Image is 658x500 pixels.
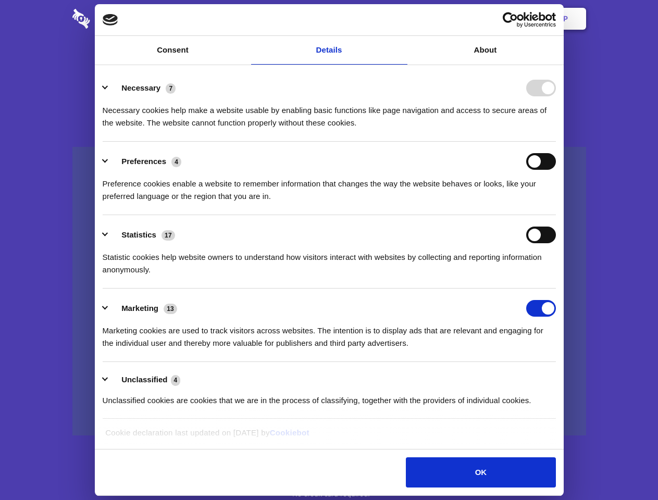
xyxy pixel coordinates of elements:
button: Marketing (13) [103,300,184,317]
button: Preferences (4) [103,153,188,170]
button: Unclassified (4) [103,373,187,386]
img: logo [103,14,118,26]
h4: Auto-redaction of sensitive data, encrypted data sharing and self-destructing private chats. Shar... [72,95,586,129]
a: About [407,36,564,65]
button: OK [406,457,555,488]
label: Marketing [121,304,158,312]
div: Necessary cookies help make a website usable by enabling basic functions like page navigation and... [103,96,556,129]
a: Login [473,3,518,35]
a: Cookiebot [270,428,309,437]
span: 4 [171,157,181,167]
a: Usercentrics Cookiebot - opens in a new window [465,12,556,28]
a: Consent [95,36,251,65]
a: Details [251,36,407,65]
div: Unclassified cookies are cookies that we are in the process of classifying, together with the pro... [103,386,556,407]
span: 17 [162,230,175,241]
h1: Eliminate Slack Data Loss. [72,47,586,84]
div: Cookie declaration last updated on [DATE] by [97,427,561,447]
label: Necessary [121,83,160,92]
span: 4 [171,375,181,385]
div: Preference cookies enable a website to remember information that changes the way the website beha... [103,170,556,203]
label: Statistics [121,230,156,239]
span: 13 [164,304,177,314]
div: Statistic cookies help website owners to understand how visitors interact with websites by collec... [103,243,556,276]
button: Statistics (17) [103,227,182,243]
div: Marketing cookies are used to track visitors across websites. The intention is to display ads tha... [103,317,556,349]
a: Pricing [306,3,351,35]
label: Preferences [121,157,166,166]
a: Contact [423,3,470,35]
span: 7 [166,83,176,94]
iframe: Drift Widget Chat Controller [606,448,645,488]
a: Wistia video thumbnail [72,147,586,436]
img: logo-wordmark-white-trans-d4663122ce5f474addd5e946df7df03e33cb6a1c49d2221995e7729f52c070b2.svg [72,9,162,29]
button: Necessary (7) [103,80,182,96]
